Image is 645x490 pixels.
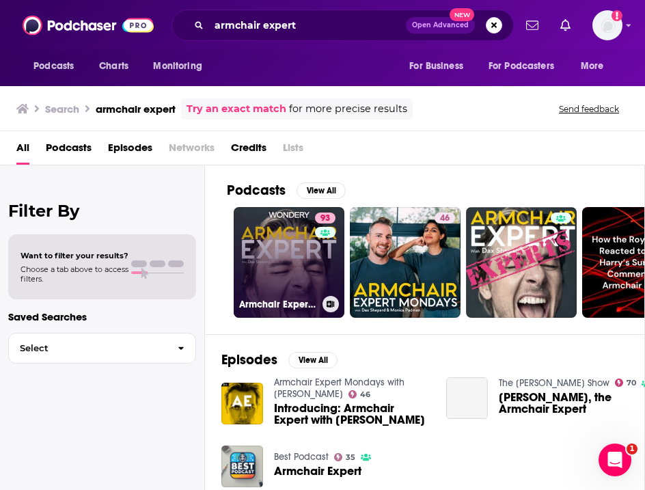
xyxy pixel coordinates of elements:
a: PodcastsView All [227,182,346,199]
a: Charts [90,53,137,79]
a: Best Podcast [274,451,329,463]
img: Introducing: Armchair Expert with Dax Shepard [221,383,263,424]
a: Try an exact match [187,101,286,117]
span: Choose a tab above to access filters. [20,264,128,284]
span: 1 [627,444,637,454]
span: Charts [99,57,128,76]
img: Armchair Expert [221,446,263,487]
p: Saved Searches [8,310,196,323]
span: Podcasts [33,57,74,76]
iframe: Intercom live chat [599,444,631,476]
span: 46 [360,392,370,398]
span: Lists [283,137,303,165]
a: All [16,137,29,165]
a: Show notifications dropdown [555,14,576,37]
span: 70 [627,380,636,386]
a: Podcasts [46,137,92,165]
button: open menu [400,53,480,79]
a: 93Armchair Expert with [PERSON_NAME] [234,207,344,318]
button: open menu [480,53,574,79]
a: 46 [348,390,371,398]
a: 46 [350,207,461,318]
img: Podchaser - Follow, Share and Rate Podcasts [23,12,154,38]
h3: Armchair Expert with [PERSON_NAME] [239,299,317,310]
a: EpisodesView All [221,351,338,368]
h2: Podcasts [227,182,286,199]
span: For Podcasters [489,57,554,76]
h3: armchair expert [96,103,176,115]
a: Episodes [108,137,152,165]
span: 46 [440,212,450,226]
button: open menu [571,53,621,79]
span: Want to filter your results? [20,251,128,260]
button: open menu [143,53,219,79]
a: Introducing: Armchair Expert with Dax Shepard [274,403,430,426]
span: More [581,57,604,76]
span: for more precise results [289,101,407,117]
span: Introducing: Armchair Expert with [PERSON_NAME] [274,403,430,426]
a: Show notifications dropdown [521,14,544,37]
span: Networks [169,137,215,165]
a: Dax Shepard, the Armchair Expert [446,377,488,419]
svg: Add a profile image [612,10,622,21]
button: Send feedback [555,103,623,115]
span: Open Advanced [412,22,469,29]
input: Search podcasts, credits, & more... [209,14,406,36]
a: Credits [231,137,266,165]
button: View All [288,352,338,368]
a: 70 [615,379,637,387]
img: User Profile [592,10,622,40]
button: Open AdvancedNew [406,17,475,33]
h2: Episodes [221,351,277,368]
h2: Filter By [8,201,196,221]
span: New [450,8,474,21]
span: For Business [409,57,463,76]
span: 35 [346,454,355,461]
div: Search podcasts, credits, & more... [171,10,514,41]
span: 93 [320,212,330,226]
a: Armchair Expert Mondays with Dax Shepard [274,377,404,400]
h3: Search [45,103,79,115]
span: Monitoring [153,57,202,76]
a: The Dave Chang Show [499,377,609,389]
a: 35 [334,453,356,461]
button: Show profile menu [592,10,622,40]
button: open menu [24,53,92,79]
button: Select [8,333,196,364]
button: View All [297,182,346,199]
a: 46 [435,213,455,223]
span: Logged in as calellac [592,10,622,40]
span: Select [9,344,167,353]
a: Armchair Expert [274,465,361,477]
a: 93 [315,213,335,223]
